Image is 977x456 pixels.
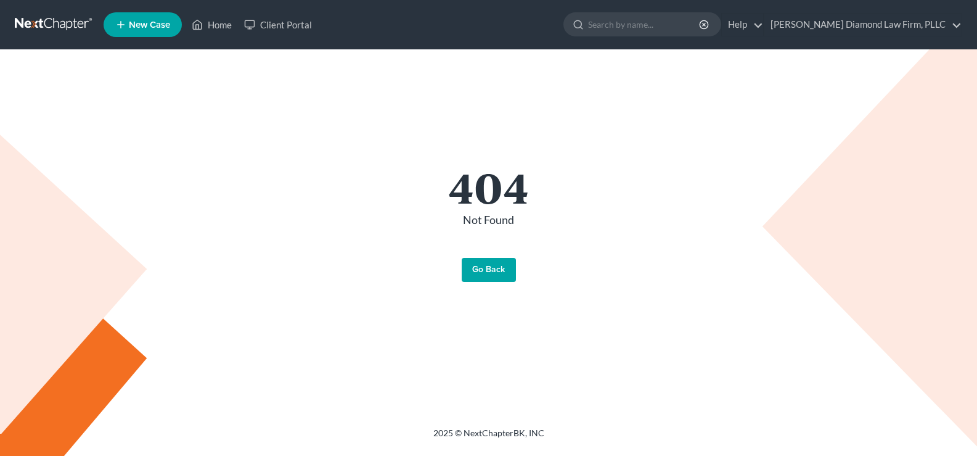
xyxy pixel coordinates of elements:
div: 2025 © NextChapterBK, INC [137,427,840,449]
a: Help [722,14,763,36]
span: New Case [129,20,170,30]
a: [PERSON_NAME] Diamond Law Firm, PLLC [764,14,962,36]
p: Not Found [150,212,828,228]
a: Go Back [462,258,516,283]
a: Client Portal [238,14,318,36]
a: Home [186,14,238,36]
h1: 404 [150,165,828,207]
input: Search by name... [588,13,701,36]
